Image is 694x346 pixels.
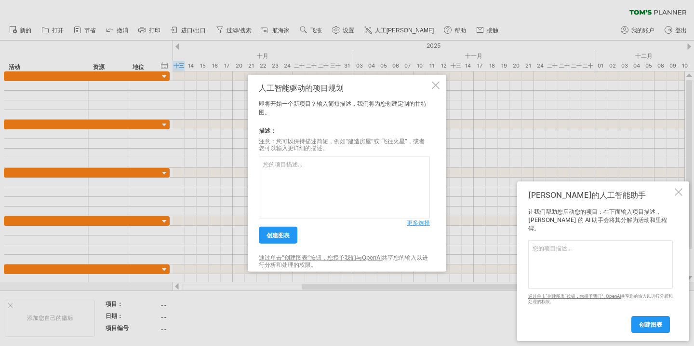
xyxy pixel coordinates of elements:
font: 描述： [259,126,276,134]
font: 注意：您可以保持描述简短，例如“建造房屋”或“飞往火星”，或者您可以输入更详细的描述。 [259,137,425,151]
font: 共享您的输入 [621,293,647,299]
font: 以进行分析和处理的权限。 [528,293,673,304]
a: 更多选择 [407,219,430,227]
font: [PERSON_NAME]的人工智能助手 [528,190,646,200]
a: 创建图表 [631,316,670,333]
font: 创建图表 [267,232,290,239]
a: 创建图表 [259,227,297,244]
font: 让我们帮助您启动您的项目：在下面输入项目描述，[PERSON_NAME] 的 AI 助手会将其分解为活动和里程碑。 [528,208,667,232]
font: 即将开始一个新项目？输入简短描述，我们将为您创建定制的甘特图。 [259,99,427,115]
a: 通过单击“创建图表”按钮，您授予我们与OpenAI [528,293,621,299]
font: 共享您的输入 [382,254,416,261]
font: 创建图表 [639,321,662,328]
font: 人工智能驱动的项目规划 [259,83,344,92]
font: 更多选择 [407,219,430,226]
a: 通过单击“创建图表”按钮，您授予我们与OpenAI [259,254,382,261]
font: 以进行分析和处理的权限。 [259,254,428,268]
